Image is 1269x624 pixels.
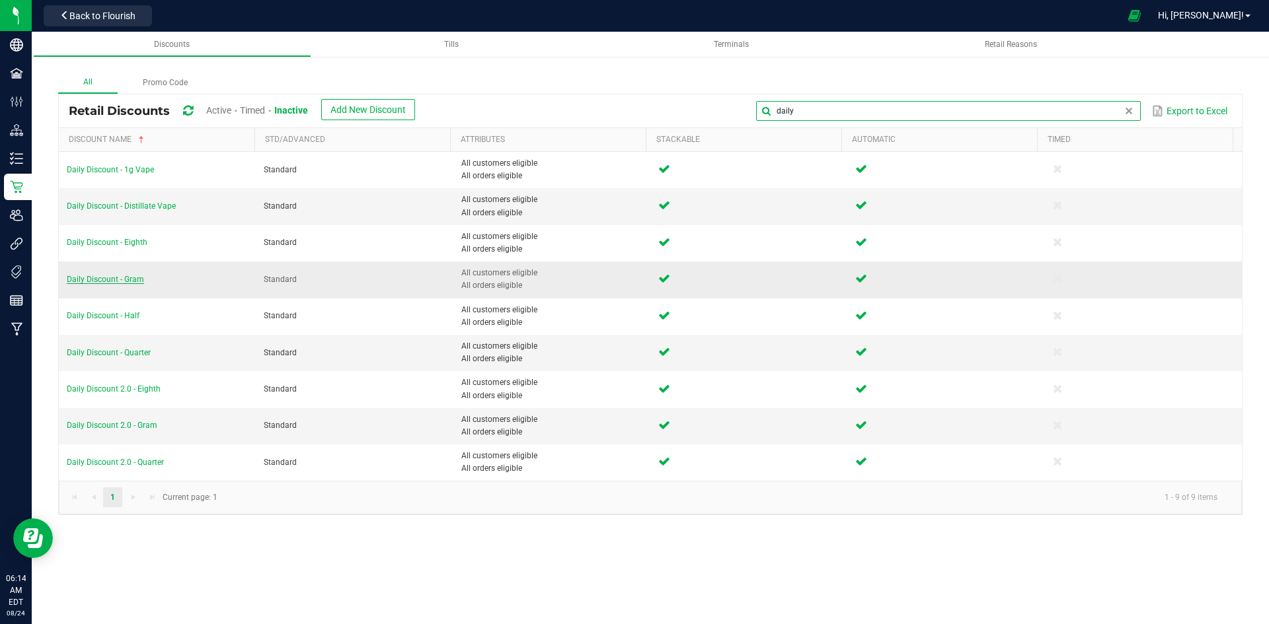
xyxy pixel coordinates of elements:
inline-svg: Tags [10,265,23,279]
a: Page 1 [103,487,122,507]
span: All orders eligible [461,390,642,402]
span: Standard [264,311,297,320]
span: Daily Discount 2.0 - Gram [67,421,157,430]
inline-svg: Users [10,209,23,222]
inline-svg: Facilities [10,67,23,80]
p: 08/24 [6,608,26,618]
span: All customers eligible [461,413,642,426]
span: Retail Reasons [985,40,1037,49]
kendo-pager: Current page: 1 [59,481,1242,514]
span: Hi, [PERSON_NAME]! [1158,10,1244,20]
span: Daily Discount - Half [67,311,139,320]
span: Standard [264,165,297,174]
span: All customers eligible [461,340,642,353]
span: All customers eligible [461,230,642,243]
span: Back to Flourish [69,11,135,21]
div: Retail Discounts [69,99,425,123]
span: Daily Discount - Eighth [67,238,147,247]
span: Inactive [274,105,308,116]
label: Promo Code [118,73,213,93]
button: Add New Discount [321,99,415,120]
span: Daily Discount 2.0 - Quarter [67,458,164,467]
span: All orders eligible [461,426,642,438]
span: Standard [264,421,297,430]
span: Open Ecommerce Menu [1120,3,1149,28]
span: All customers eligible [461,304,642,316]
label: All [58,72,118,94]
kendo-pager-info: 1 - 9 of 9 items [225,487,1228,508]
a: AutomaticSortable [852,135,1032,145]
input: Search by Discount Name [756,101,1140,121]
button: Export to Excel [1149,100,1231,122]
span: Standard [264,201,297,211]
span: Sortable [136,135,147,145]
a: Std/AdvancedSortable [265,135,445,145]
a: Discount NameSortable [69,135,249,145]
span: All orders eligible [461,353,642,365]
inline-svg: Company [10,38,23,52]
a: TimedSortable [1048,135,1227,145]
span: All orders eligible [461,462,642,475]
span: Add New Discount [330,104,406,115]
p: 06:14 AM EDT [6,572,26,608]
span: Terminals [714,40,749,49]
span: Standard [264,458,297,467]
span: Standard [264,238,297,247]
a: AttributesSortable [461,135,640,145]
span: All customers eligible [461,267,642,279]
span: All customers eligible [461,376,642,389]
inline-svg: Inventory [10,152,23,165]
inline-svg: Distribution [10,123,23,137]
span: All orders eligible [461,207,642,219]
inline-svg: Retail [10,180,23,193]
span: clear [1124,106,1134,116]
span: All customers eligible [461,450,642,462]
inline-svg: Integrations [10,237,23,250]
span: All orders eligible [461,243,642,256]
inline-svg: Configuration [10,95,23,108]
span: Daily Discount - 1g Vape [67,165,154,174]
span: Daily Discount - Gram [67,275,144,284]
span: All orders eligible [461,279,642,292]
button: Back to Flourish [44,5,152,26]
span: Daily Discount - Distillate Vape [67,201,176,211]
span: Standard [264,384,297,394]
span: All orders eligible [461,170,642,182]
span: All customers eligible [461,193,642,206]
span: All customers eligible [461,157,642,170]
span: Standard [264,275,297,284]
a: StackableSortable [656,135,836,145]
iframe: Resource center [13,518,53,558]
inline-svg: Reports [10,294,23,307]
span: All orders eligible [461,316,642,329]
span: Discounts [154,40,190,49]
span: Timed [240,105,265,116]
span: Daily Discount 2.0 - Eighth [67,384,161,394]
inline-svg: Manufacturing [10,322,23,335]
span: Active [206,105,231,116]
span: Daily Discount - Quarter [67,348,151,357]
span: Tills [444,40,459,49]
span: Standard [264,348,297,357]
